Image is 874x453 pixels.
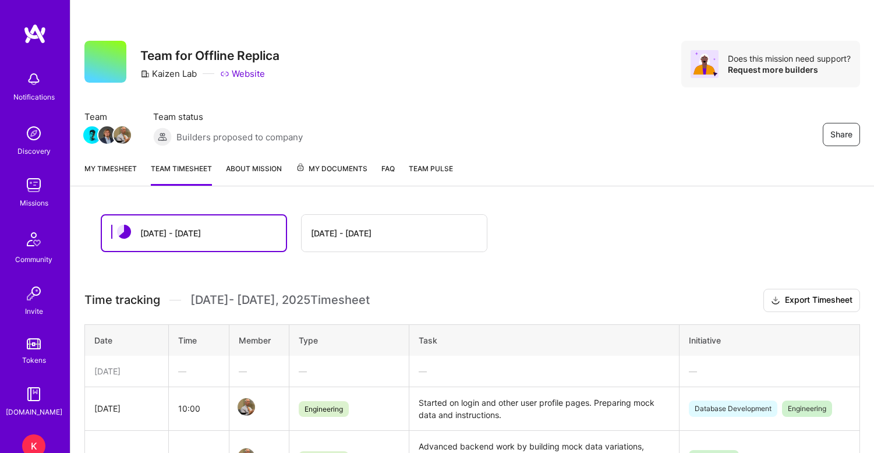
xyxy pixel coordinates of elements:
[178,365,219,377] div: —
[84,162,137,186] a: My timesheet
[117,225,131,239] img: status icon
[140,68,197,80] div: Kaizen Lab
[190,293,370,307] span: [DATE] - [DATE] , 2025 Timesheet
[22,282,45,305] img: Invite
[176,131,303,143] span: Builders proposed to company
[151,162,212,186] a: Team timesheet
[140,69,150,79] i: icon CompanyGray
[226,162,282,186] a: About Mission
[140,227,201,239] div: [DATE] - [DATE]
[689,365,850,377] div: —
[782,401,832,417] span: Engineering
[289,324,409,356] th: Type
[22,122,45,145] img: discovery
[20,225,48,253] img: Community
[238,398,255,416] img: Team Member Avatar
[153,128,172,146] img: Builders proposed to company
[98,126,116,144] img: Team Member Avatar
[84,293,160,307] span: Time tracking
[680,324,860,356] th: Initiative
[830,129,852,140] span: Share
[22,383,45,406] img: guide book
[381,162,395,186] a: FAQ
[15,253,52,266] div: Community
[409,162,453,186] a: Team Pulse
[20,197,48,209] div: Missions
[83,126,101,144] img: Team Member Avatar
[27,338,41,349] img: tokens
[823,123,860,146] button: Share
[17,145,51,157] div: Discovery
[409,164,453,173] span: Team Pulse
[296,162,367,175] span: My Documents
[763,289,860,312] button: Export Timesheet
[229,324,289,356] th: Member
[169,387,229,430] td: 10:00
[220,68,265,80] a: Website
[25,305,43,317] div: Invite
[115,125,130,145] a: Team Member Avatar
[140,48,279,63] h3: Team for Offline Replica
[22,174,45,197] img: teamwork
[409,387,680,430] td: Started on login and other user profile pages. Preparing mock data and instructions.
[691,50,719,78] img: Avatar
[94,402,159,415] div: [DATE]
[299,365,399,377] div: —
[689,401,777,417] span: Database Development
[22,68,45,91] img: bell
[169,324,229,356] th: Time
[84,111,130,123] span: Team
[419,365,670,377] div: —
[153,111,303,123] span: Team status
[409,324,680,356] th: Task
[296,162,367,186] a: My Documents
[100,125,115,145] a: Team Member Avatar
[771,295,780,307] i: icon Download
[114,126,131,144] img: Team Member Avatar
[728,53,851,64] div: Does this mission need support?
[23,23,47,44] img: logo
[13,91,55,103] div: Notifications
[299,401,349,417] span: Engineering
[311,227,371,239] div: [DATE] - [DATE]
[6,406,62,418] div: [DOMAIN_NAME]
[94,365,159,377] div: [DATE]
[84,125,100,145] a: Team Member Avatar
[239,397,254,417] a: Team Member Avatar
[85,324,169,356] th: Date
[239,365,279,377] div: —
[728,64,851,75] div: Request more builders
[22,354,46,366] div: Tokens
